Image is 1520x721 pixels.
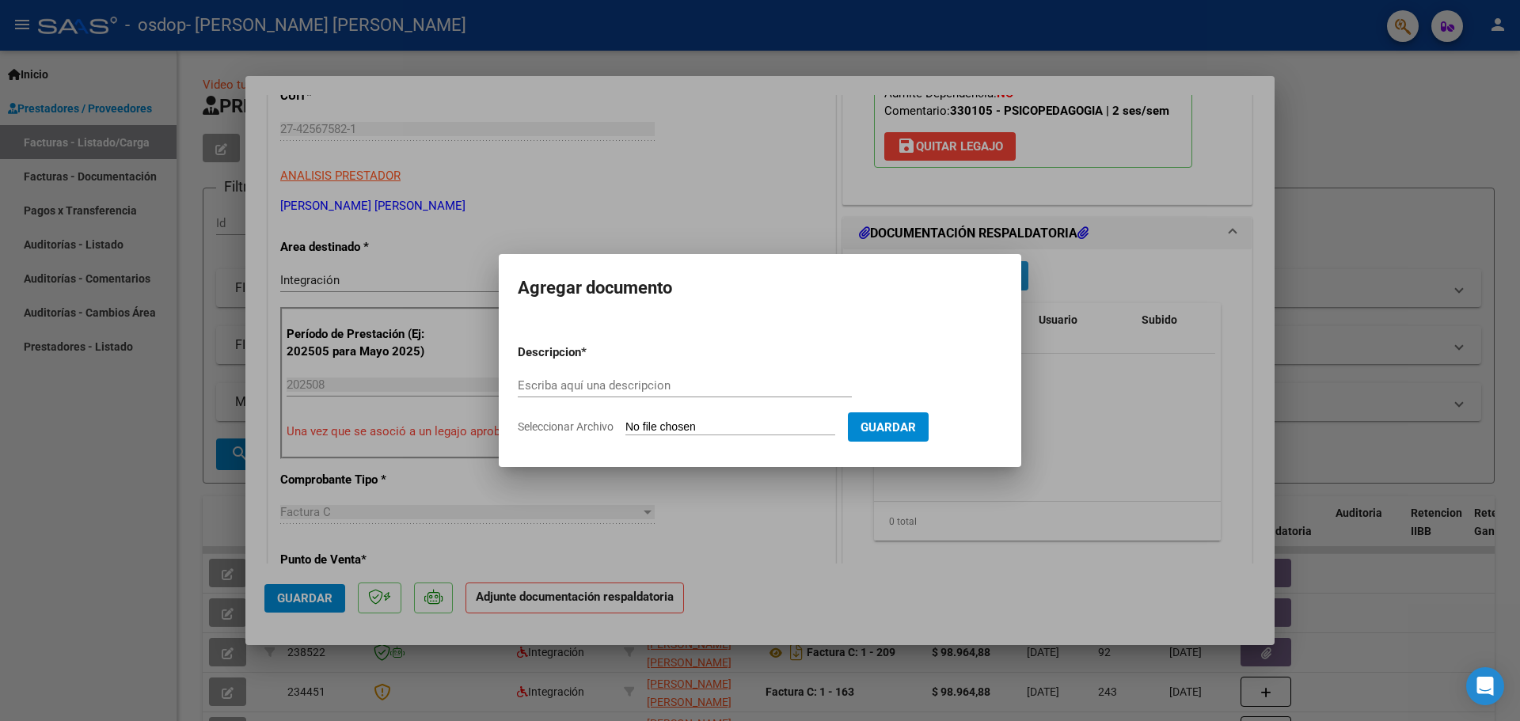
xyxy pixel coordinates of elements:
[518,420,614,433] span: Seleccionar Archivo
[861,420,916,434] span: Guardar
[518,343,663,362] p: Descripcion
[848,412,929,442] button: Guardar
[1466,667,1504,705] div: Open Intercom Messenger
[518,273,1002,303] h2: Agregar documento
